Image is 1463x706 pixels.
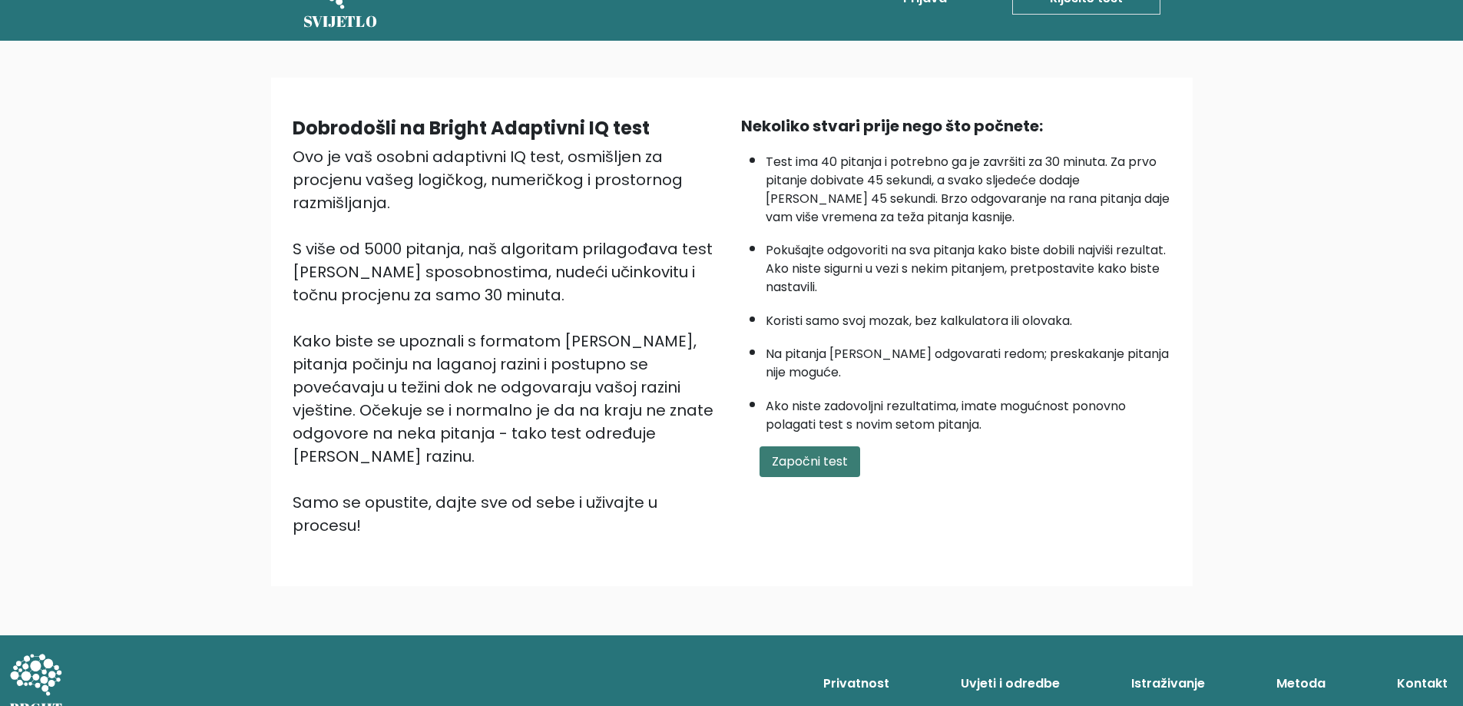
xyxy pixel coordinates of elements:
[1276,675,1326,692] font: Metoda
[772,452,848,470] font: Započni test
[741,115,1043,137] font: Nekoliko stvari prije nego što počnete:
[1391,668,1454,699] a: Kontakt
[293,330,713,467] font: Kako biste se upoznali s formatom [PERSON_NAME], pitanja počinju na laganoj razini i postupno se ...
[303,11,378,31] font: SVIJETLO
[1131,675,1205,692] font: Istraživanje
[823,675,889,692] font: Privatnost
[817,668,895,699] a: Privatnost
[961,675,1060,692] font: Uvjeti i odredbe
[955,668,1066,699] a: Uvjeti i odredbe
[293,492,657,536] font: Samo se opustite, dajte sve od sebe i uživajte u procesu!
[293,238,713,306] font: S više od 5000 pitanja, naš algoritam prilagođava test [PERSON_NAME] sposobnostima, nudeći učinko...
[293,146,683,214] font: Ovo je vaš osobni adaptivni IQ test, osmišljen za procjenu vašeg logičkog, numeričkog i prostorno...
[766,312,1072,330] font: Koristi samo svoj mozak, bez kalkulatora ili olovaka.
[766,153,1170,226] font: Test ima 40 pitanja i potrebno ga je završiti za 30 minuta. Za prvo pitanje dobivate 45 sekundi, ...
[293,115,650,141] font: Dobrodošli na Bright Adaptivni IQ test
[766,241,1166,296] font: Pokušajte odgovoriti na sva pitanja kako biste dobili najviši rezultat. Ako niste sigurni u vezi ...
[1125,668,1211,699] a: Istraživanje
[760,446,860,477] button: Započni test
[766,345,1169,381] font: Na pitanja [PERSON_NAME] odgovarati redom; preskakanje pitanja nije moguće.
[1397,675,1448,692] font: Kontakt
[766,397,1126,433] font: Ako niste zadovoljni rezultatima, imate mogućnost ponovno polagati test s novim setom pitanja.
[1270,668,1332,699] a: Metoda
